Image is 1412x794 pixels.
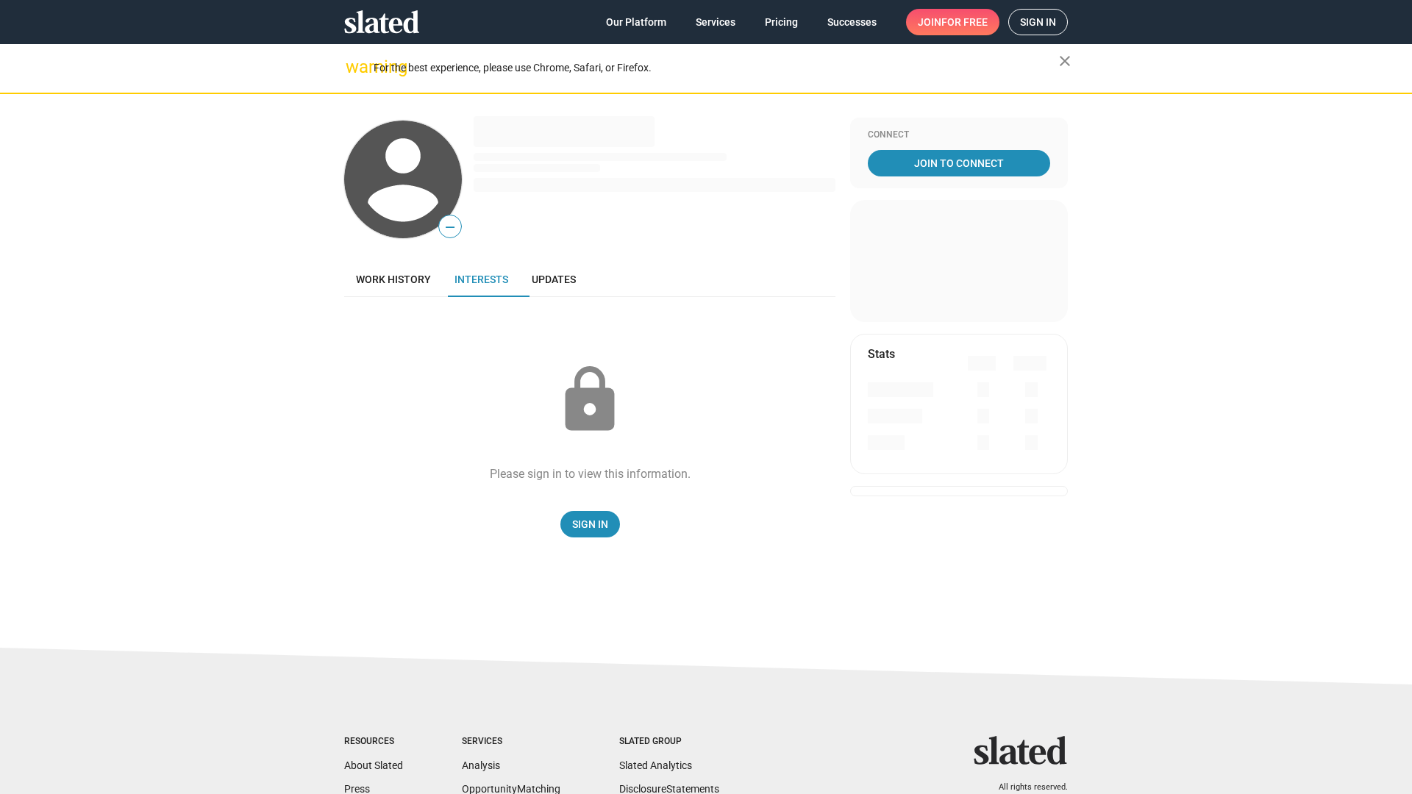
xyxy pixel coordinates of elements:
[871,150,1047,176] span: Join To Connect
[520,262,588,297] a: Updates
[462,736,560,748] div: Services
[344,759,403,771] a: About Slated
[753,9,810,35] a: Pricing
[918,9,988,35] span: Join
[1008,9,1068,35] a: Sign in
[868,346,895,362] mat-card-title: Stats
[684,9,747,35] a: Services
[462,759,500,771] a: Analysis
[344,262,443,297] a: Work history
[906,9,999,35] a: Joinfor free
[696,9,735,35] span: Services
[868,129,1050,141] div: Connect
[868,150,1050,176] a: Join To Connect
[439,218,461,237] span: —
[606,9,666,35] span: Our Platform
[490,466,691,482] div: Please sign in to view this information.
[765,9,798,35] span: Pricing
[619,736,719,748] div: Slated Group
[619,759,692,771] a: Slated Analytics
[374,58,1059,78] div: For the best experience, please use Chrome, Safari, or Firefox.
[827,9,877,35] span: Successes
[553,363,627,437] mat-icon: lock
[454,273,508,285] span: Interests
[443,262,520,297] a: Interests
[346,58,363,76] mat-icon: warning
[356,273,431,285] span: Work history
[560,511,620,537] a: Sign In
[594,9,678,35] a: Our Platform
[344,736,403,748] div: Resources
[1056,52,1074,70] mat-icon: close
[1020,10,1056,35] span: Sign in
[816,9,888,35] a: Successes
[572,511,608,537] span: Sign In
[941,9,988,35] span: for free
[532,273,576,285] span: Updates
